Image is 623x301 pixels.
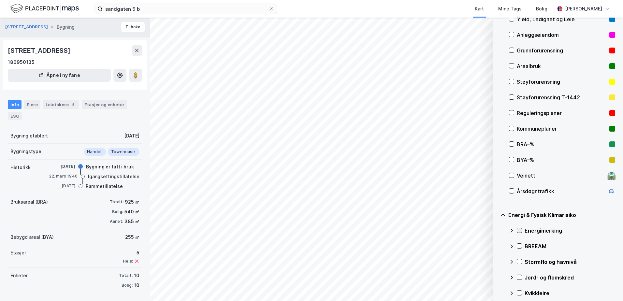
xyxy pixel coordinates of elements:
[49,164,75,169] div: [DATE]
[86,182,123,190] div: Rammetillatelse
[110,219,123,224] div: Annet:
[10,3,79,14] img: logo.f888ab2527a4732fd821a326f86c7f29.svg
[121,22,145,32] button: Tilbake
[525,289,615,297] div: Kvikkleire
[112,209,123,214] div: Bolig:
[134,272,139,279] div: 10
[517,109,607,117] div: Reguleringsplaner
[119,273,133,278] div: Totalt:
[124,208,139,216] div: 540 ㎡
[84,102,124,107] div: Etasjer og enheter
[124,218,139,225] div: 385 ㎡
[517,125,607,133] div: Kommuneplaner
[5,24,49,30] button: [STREET_ADDRESS]
[525,227,615,235] div: Energimerking
[508,211,615,219] div: Energi & Fysisk Klimarisiko
[525,242,615,250] div: BREEAM
[123,249,139,257] div: 5
[122,283,133,288] div: Bolig:
[565,5,602,13] div: [PERSON_NAME]
[517,93,607,101] div: Støyforurensning T-1442
[517,172,605,179] div: Veinett
[525,258,615,266] div: Stormflo og havnivå
[10,198,48,206] div: Bruksareal (BRA)
[10,233,54,241] div: Bebygd areal (BYA)
[70,101,77,108] div: 5
[590,270,623,301] iframe: Chat Widget
[517,47,607,54] div: Grunnforurensning
[49,183,75,189] div: [DATE]
[517,15,607,23] div: Yield, Ledighet og Leie
[517,78,607,86] div: Støyforurensning
[536,5,547,13] div: Bolig
[517,187,605,195] div: Årsdøgntrafikk
[525,274,615,281] div: Jord- og flomskred
[498,5,522,13] div: Mine Tags
[8,112,22,120] div: ESG
[8,69,111,82] button: Åpne i ny fane
[8,58,35,66] div: 186950135
[10,249,26,257] div: Etasjer
[517,62,607,70] div: Arealbruk
[124,132,139,140] div: [DATE]
[8,45,72,56] div: [STREET_ADDRESS]
[517,31,607,39] div: Anleggseiendom
[110,199,123,205] div: Totalt:
[10,132,48,140] div: Bygning etablert
[517,156,607,164] div: BYA–%
[607,171,616,180] div: 🛣️
[49,173,78,179] div: 22. mars 1946
[24,100,40,109] div: Eiere
[475,5,484,13] div: Kart
[134,281,139,289] div: 10
[125,198,139,206] div: 925 ㎡
[88,173,139,180] div: Igangsettingstillatelse
[86,163,134,171] div: Bygning er tatt i bruk
[103,4,269,14] input: Søk på adresse, matrikkel, gårdeiere, leietakere eller personer
[10,148,41,155] div: Bygningstype
[10,272,28,279] div: Enheter
[125,233,139,241] div: 255 ㎡
[57,23,75,31] div: Bygning
[8,100,22,109] div: Info
[123,259,133,264] div: Heis:
[517,140,607,148] div: BRA–%
[590,270,623,301] div: Kontrollprogram for chat
[43,100,79,109] div: Leietakere
[10,164,31,171] div: Historikk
